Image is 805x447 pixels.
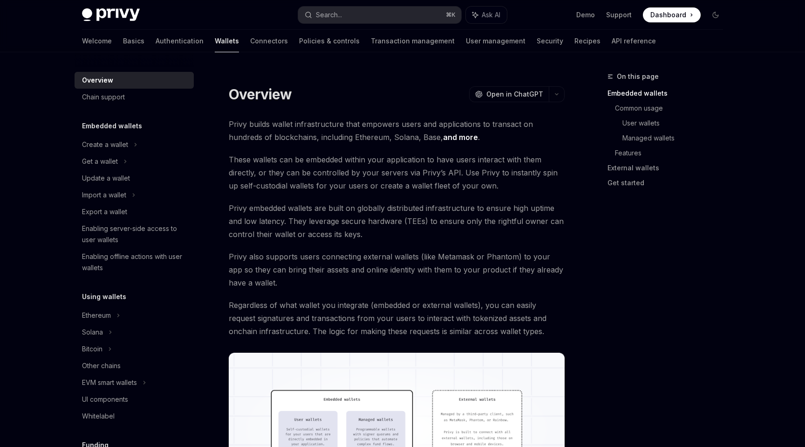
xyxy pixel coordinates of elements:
[469,86,549,102] button: Open in ChatGPT
[82,91,125,103] div: Chain support
[82,223,188,245] div: Enabling server-side access to user wallets
[82,310,111,321] div: Ethereum
[75,89,194,105] a: Chain support
[82,189,126,201] div: Import a wallet
[622,116,730,131] a: User wallets
[75,248,194,276] a: Enabling offline actions with user wallets
[75,357,194,374] a: Other chains
[75,220,194,248] a: Enabling server-side access to user wallets
[299,30,360,52] a: Policies & controls
[574,30,600,52] a: Recipes
[82,377,137,388] div: EVM smart wallets
[576,10,595,20] a: Demo
[617,71,659,82] span: On this page
[229,202,565,241] span: Privy embedded wallets are built on globally distributed infrastructure to ensure high uptime and...
[82,139,128,150] div: Create a wallet
[156,30,204,52] a: Authentication
[607,86,730,101] a: Embedded wallets
[607,161,730,175] a: External wallets
[612,30,656,52] a: API reference
[446,11,456,19] span: ⌘ K
[75,203,194,220] a: Export a wallet
[615,146,730,161] a: Features
[229,153,565,192] span: These wallets can be embedded within your application to have users interact with them directly, ...
[82,30,112,52] a: Welcome
[82,173,130,184] div: Update a wallet
[82,291,126,302] h5: Using wallets
[229,118,565,144] span: Privy builds wallet infrastructure that empowers users and applications to transact on hundreds o...
[82,411,115,422] div: Whitelabel
[708,7,723,22] button: Toggle dark mode
[298,7,461,23] button: Search...⌘K
[75,408,194,425] a: Whitelabel
[82,327,103,338] div: Solana
[123,30,144,52] a: Basics
[82,8,140,21] img: dark logo
[466,30,525,52] a: User management
[82,75,113,86] div: Overview
[615,101,730,116] a: Common usage
[606,10,632,20] a: Support
[643,7,701,22] a: Dashboard
[607,175,730,190] a: Get started
[82,120,142,132] h5: Embedded wallets
[82,206,127,217] div: Export a wallet
[82,251,188,273] div: Enabling offline actions with user wallets
[75,391,194,408] a: UI components
[215,30,239,52] a: Wallets
[229,299,565,338] span: Regardless of what wallet you integrate (embedded or external wallets), you can easily request si...
[82,156,118,167] div: Get a wallet
[486,90,543,99] span: Open in ChatGPT
[75,72,194,89] a: Overview
[650,10,686,20] span: Dashboard
[229,250,565,289] span: Privy also supports users connecting external wallets (like Metamask or Phantom) to your app so t...
[443,133,478,142] a: and more
[75,170,194,187] a: Update a wallet
[82,394,128,405] div: UI components
[466,7,507,23] button: Ask AI
[250,30,288,52] a: Connectors
[537,30,563,52] a: Security
[316,9,342,21] div: Search...
[82,360,121,371] div: Other chains
[82,343,102,355] div: Bitcoin
[229,86,292,103] h1: Overview
[482,10,500,20] span: Ask AI
[622,131,730,146] a: Managed wallets
[371,30,455,52] a: Transaction management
